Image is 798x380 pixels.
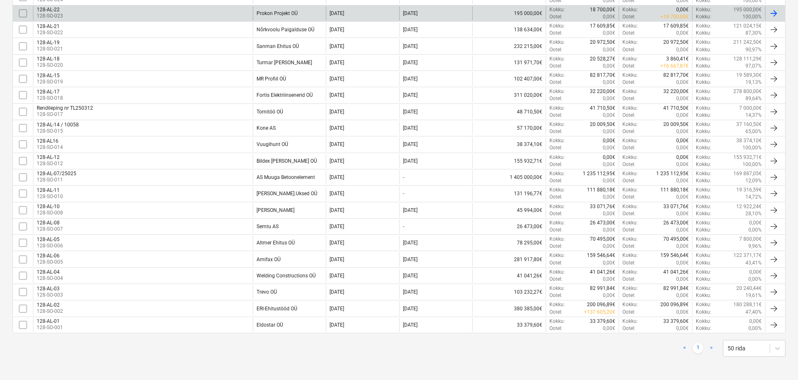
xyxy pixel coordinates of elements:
p: Kokku : [622,186,638,194]
p: 0,00€ [603,194,615,201]
p: Kokku : [549,154,565,161]
div: 311 020,00€ [472,88,546,102]
p: Kokku : [549,88,565,95]
p: Kokku : [696,203,711,210]
p: 0,00€ [676,46,689,53]
p: Ootel : [622,13,635,20]
div: [DATE] [403,257,418,262]
p: 20 528,27€ [590,55,615,63]
p: 0,00€ [603,210,615,217]
p: 195 000,00€ [733,6,762,13]
div: [DATE] [330,191,344,196]
p: 0,00€ [676,210,689,217]
p: 0,00€ [603,30,615,37]
p: Kokku : [696,177,711,184]
p: Kokku : [696,226,711,234]
p: 38 374,10€ [736,137,762,144]
p: Ootel : [622,194,635,201]
div: 102 407,00€ [472,72,546,86]
div: [DATE] [330,60,344,65]
div: Turmar Kate OÜ [257,60,312,65]
p: Ootel : [622,226,635,234]
div: Plasto Aknad.Uksed OÜ [257,191,317,196]
p: Kokku : [622,6,638,13]
div: 38 374,10€ [472,137,546,151]
p: Kokku : [696,252,711,259]
div: 128-AL-14 / 10058 [37,122,79,128]
p: Ootel : [549,112,562,119]
p: Kokku : [696,121,711,128]
div: Rendileping nr TL250312 [37,105,93,111]
p: Kokku : [549,236,565,243]
div: [DATE] [330,240,344,246]
p: 211 242,50€ [733,39,762,46]
p: 0,00€ [676,154,689,161]
div: [DATE] [403,125,418,131]
p: 100,00% [743,13,762,20]
div: AS Muuga Betoonelement [257,174,315,180]
p: Kokku : [696,105,711,112]
div: 128-AL-10 [37,204,63,209]
p: 20 972,50€ [663,39,689,46]
p: Kokku : [622,154,638,161]
p: Kokku : [622,72,638,79]
p: Kokku : [622,23,638,30]
p: 90,97% [745,46,762,53]
p: 0,00€ [603,243,615,250]
p: 41 710,50€ [590,105,615,112]
div: [DATE] [403,27,418,33]
div: 128-AL-12 [37,154,63,160]
p: 19 316,59€ [736,186,762,194]
p: 0,00€ [603,144,615,151]
p: Kokku : [696,194,711,201]
p: Ootel : [622,30,635,37]
div: 103 232,27€ [472,285,546,299]
div: Fortis Elektriinsenerid OÜ [257,92,313,98]
div: Nõrkvoolu Paigalduse OÜ [257,27,315,33]
p: Kokku : [696,6,711,13]
div: 128-AL-19 [37,40,63,45]
p: 0,00€ [676,243,689,250]
p: 14,37% [745,112,762,119]
p: Ootel : [549,210,562,217]
p: Kokku : [622,39,638,46]
p: Kokku : [549,203,565,210]
div: 195 000,00€ [472,6,546,20]
p: 128-SO-023 [37,13,63,20]
p: 0,00€ [676,226,689,234]
p: 128-SO-012 [37,160,63,167]
p: 32 220,00€ [663,88,689,95]
p: Kokku : [549,170,565,177]
p: Kokku : [696,259,711,267]
div: [DATE] [403,158,418,164]
div: 128-AL16 [37,138,63,144]
p: 128-SO-015 [37,128,79,135]
p: Kokku : [622,219,638,226]
p: Kokku : [696,13,711,20]
p: Ootel : [549,161,562,168]
p: Ootel : [549,13,562,20]
p: Kokku : [696,128,711,135]
div: [DATE] [330,76,344,82]
p: Ootel : [622,177,635,184]
p: Kokku : [696,170,711,177]
div: Vuugihunt OÜ [257,141,288,147]
p: Kokku : [622,137,638,144]
div: [DATE] [330,141,344,147]
p: 20 009,50€ [590,121,615,128]
p: Ootel : [622,95,635,102]
p: 97,07% [745,63,762,70]
p: Kokku : [696,23,711,30]
p: Kokku : [696,112,711,119]
div: [DATE] [330,27,344,33]
div: 128-AL-21 [37,23,63,29]
p: 43,41% [745,259,762,267]
p: 128-SO-021 [37,45,63,53]
div: [DATE] [330,158,344,164]
p: Ootel : [622,79,635,86]
p: 0,00€ [676,161,689,168]
p: 17 609,85€ [590,23,615,30]
div: 128-AL-08 [37,220,63,226]
div: 131 196,77€ [472,186,546,201]
div: [DATE] [330,109,344,115]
